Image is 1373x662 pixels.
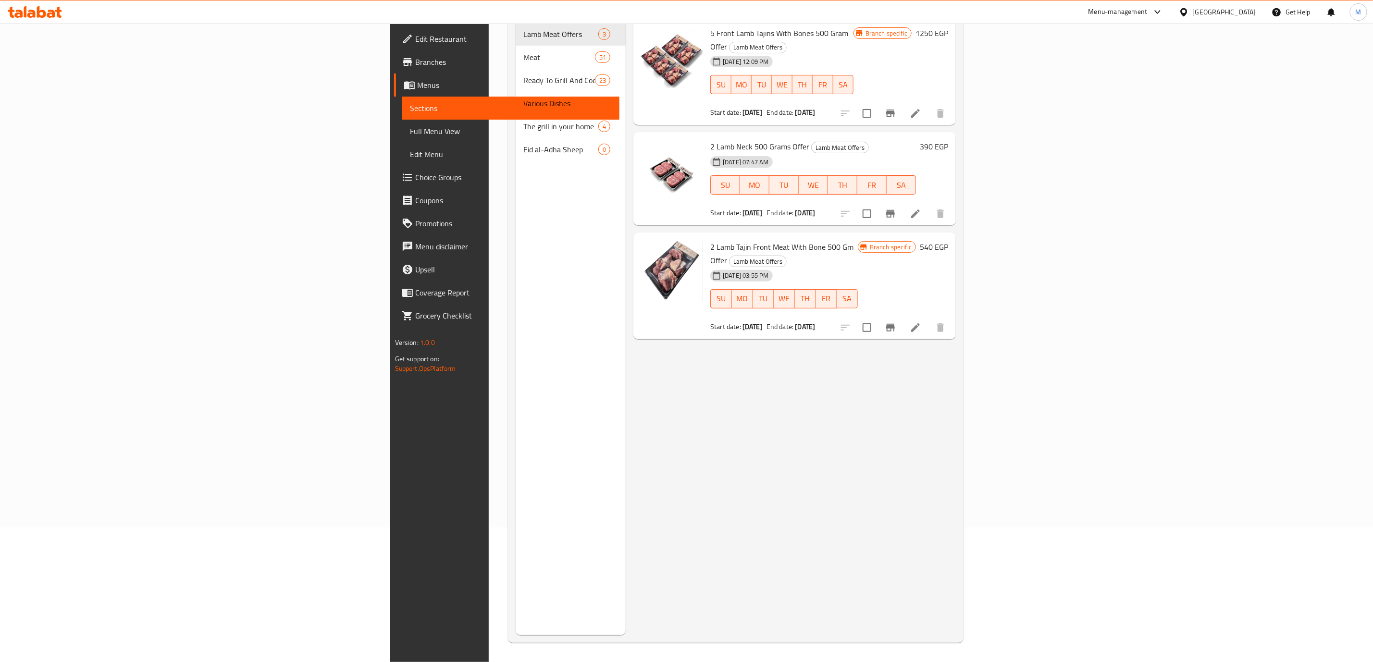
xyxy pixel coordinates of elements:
span: SU [715,178,736,192]
a: Branches [394,50,619,74]
span: 0 [599,99,610,108]
button: TU [769,175,799,195]
img: 5 Front Lamb Tajins With Bones 500 Gram Offer [641,26,703,88]
button: SU [710,175,740,195]
span: FR [816,78,829,92]
div: items [595,51,610,63]
button: TU [752,75,772,94]
span: TH [796,78,809,92]
span: SA [891,178,912,192]
span: Select to update [857,103,877,123]
div: Lamb Meat Offers3 [516,23,626,46]
div: Various Dishes0 [516,92,626,115]
span: MO [736,292,749,306]
div: items [598,121,610,132]
img: 2 Lamb Tajin Front Meat With Bone 500 Gm Offer [641,240,703,302]
a: Edit menu item [910,108,921,119]
b: [DATE] [742,207,763,219]
button: MO [731,75,752,94]
span: TU [755,78,768,92]
span: TU [757,292,770,306]
div: Meat [523,51,595,63]
a: Menus [394,74,619,97]
span: 5 Front Lamb Tajins With Bones 500 Gram Offer [710,26,848,54]
div: items [598,144,610,155]
span: TH [832,178,853,192]
div: items [595,74,610,86]
span: Branch specific [866,243,915,252]
a: Choice Groups [394,166,619,189]
div: Lamb Meat Offers [729,42,787,53]
button: WE [774,289,795,308]
span: TH [799,292,812,306]
button: TH [828,175,857,195]
span: MO [744,178,766,192]
span: WE [776,78,788,92]
span: Promotions [415,218,612,229]
div: Meat51 [516,46,626,69]
span: SU [715,78,727,92]
button: TU [753,289,774,308]
span: 1.0.0 [420,336,435,349]
button: SA [833,75,853,94]
button: SA [887,175,916,195]
div: items [598,28,610,40]
button: TH [795,289,816,308]
b: [DATE] [795,207,816,219]
button: SU [710,75,731,94]
span: WE [803,178,824,192]
span: End date: [767,106,793,119]
span: Lamb Meat Offers [730,42,786,53]
span: The grill in your home [523,121,598,132]
span: 51 [595,53,610,62]
span: Start date: [710,207,741,219]
a: Support.OpsPlatform [395,362,456,375]
span: 2 Lamb Neck 500 Grams Offer [710,139,809,154]
button: SU [710,289,732,308]
span: Upsell [415,264,612,275]
a: Coupons [394,189,619,212]
button: delete [929,316,952,339]
span: Select to update [857,318,877,338]
a: Edit Restaurant [394,27,619,50]
span: SA [837,78,850,92]
div: Lamb Meat Offers [811,142,869,153]
div: [GEOGRAPHIC_DATA] [1193,7,1256,17]
a: Edit menu item [910,208,921,220]
button: TH [792,75,813,94]
span: Get support on: [395,353,439,365]
span: MO [735,78,748,92]
a: Promotions [394,212,619,235]
span: SU [715,292,728,306]
a: Coverage Report [394,281,619,304]
div: Ready To Grill And Cook Products23 [516,69,626,92]
h6: 390 EGP [920,140,948,153]
a: Edit menu item [910,322,921,333]
span: Lamb Meat Offers [730,256,786,267]
span: [DATE] 07:47 AM [719,158,772,167]
button: Branch-specific-item [879,102,902,125]
span: [DATE] 03:55 PM [719,271,772,280]
a: Edit Menu [402,143,619,166]
span: Choice Groups [415,172,612,183]
span: Ready To Grill And Cook Products [523,74,595,86]
span: 23 [595,76,610,85]
span: Eid al-Adha Sheep [523,144,598,155]
span: 4 [599,122,610,131]
span: Version: [395,336,419,349]
span: Edit Menu [410,148,612,160]
span: Full Menu View [410,125,612,137]
button: WE [772,75,792,94]
span: 3 [599,30,610,39]
span: Lamb Meat Offers [523,28,598,40]
span: [DATE] 12:09 PM [719,57,772,66]
span: Grocery Checklist [415,310,612,321]
span: Start date: [710,320,741,333]
span: Edit Restaurant [415,33,612,45]
span: End date: [767,320,793,333]
button: delete [929,202,952,225]
span: TU [773,178,795,192]
span: Menus [417,79,612,91]
span: SA [841,292,854,306]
